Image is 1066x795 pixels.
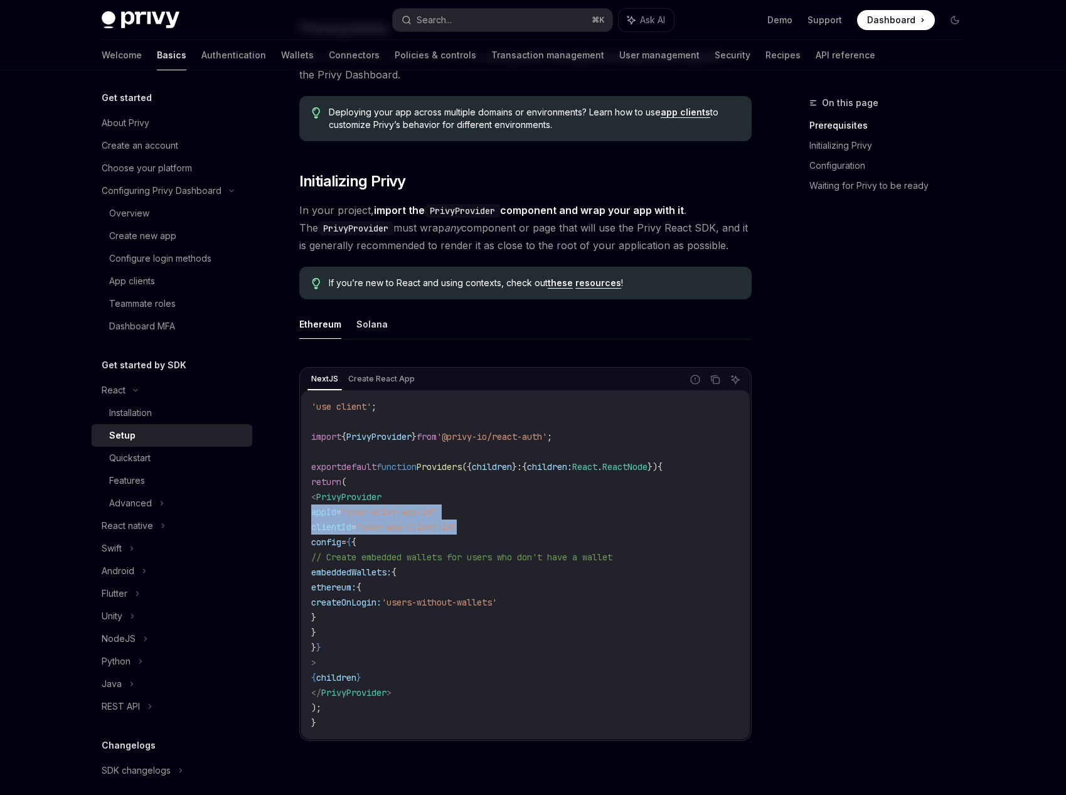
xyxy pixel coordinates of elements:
a: App clients [92,270,252,292]
span: // Create embedded wallets for users who don't have a wallet [311,552,612,563]
a: Recipes [765,40,801,70]
span: ({ [462,461,472,472]
span: "your-privy-app-id" [341,506,437,518]
div: Create an account [102,138,178,153]
div: Search... [417,13,452,28]
em: any [444,221,461,234]
span: </ [311,687,321,698]
a: Create an account [92,134,252,157]
span: = [351,521,356,533]
a: Basics [157,40,186,70]
div: Flutter [102,586,127,601]
a: Demo [767,14,792,26]
span: Deploying your app across multiple domains or environments? Learn how to use to customize Privy’s... [329,106,738,131]
span: ⌘ K [592,15,605,25]
button: Ask AI [727,371,744,388]
div: Advanced [109,496,152,511]
div: SDK changelogs [102,763,171,778]
span: } [311,627,316,638]
button: Solana [356,309,388,339]
a: Prerequisites [809,115,975,136]
a: Initializing Privy [809,136,975,156]
a: Support [807,14,842,26]
div: Swift [102,541,122,556]
span: } [412,431,417,442]
span: config [311,536,341,548]
div: REST API [102,699,140,714]
span: PrivyProvider [346,431,412,442]
span: } [311,717,316,728]
span: PrivyProvider [316,491,381,503]
a: User management [619,40,700,70]
div: Quickstart [109,451,151,466]
span: { [346,536,351,548]
a: Waiting for Privy to be ready [809,176,975,196]
span: Providers [417,461,462,472]
div: About Privy [102,115,149,131]
span: children [527,461,567,472]
span: Initializing Privy [299,171,406,191]
a: Transaction management [491,40,604,70]
a: Installation [92,402,252,424]
svg: Tip [312,107,321,119]
span: 'use client' [311,401,371,412]
span: children [472,461,512,472]
span: = [336,506,341,518]
span: In your project, . The must wrap component or page that will use the Privy React SDK, and it is g... [299,201,752,254]
span: export [311,461,341,472]
span: 'users-without-wallets' [381,597,497,608]
a: Security [715,40,750,70]
span: from [417,431,437,442]
a: Create new app [92,225,252,247]
svg: Tip [312,278,321,289]
a: these [548,277,573,289]
span: } [311,612,316,623]
span: ; [371,401,376,412]
div: Setup [109,428,136,443]
span: > [311,657,316,668]
div: Dashboard MFA [109,319,175,334]
span: function [376,461,417,472]
span: : [517,461,522,472]
span: ReactNode [602,461,648,472]
span: embeddedWallets: [311,567,392,578]
h5: Changelogs [102,738,156,753]
div: Configuring Privy Dashboard [102,183,221,198]
a: Configure login methods [92,247,252,270]
a: Features [92,469,252,492]
a: app clients [661,107,710,118]
div: Configure login methods [109,251,211,266]
div: NodeJS [102,631,136,646]
button: Copy the contents from the code block [707,371,723,388]
a: Dashboard MFA [92,315,252,338]
span: default [341,461,376,472]
span: { [341,431,346,442]
button: Search...⌘K [393,9,612,31]
code: PrivyProvider [425,204,500,218]
span: return [311,476,341,488]
div: Unity [102,609,122,624]
span: { [311,672,316,683]
div: Create new app [109,228,176,243]
span: ; [547,431,552,442]
a: Welcome [102,40,142,70]
a: Dashboard [857,10,935,30]
span: "your-app-client-id" [356,521,457,533]
span: PrivyProvider [321,687,386,698]
h5: Get started by SDK [102,358,186,373]
div: Teammate roles [109,296,176,311]
button: Ethereum [299,309,341,339]
a: Configuration [809,156,975,176]
span: Dashboard [867,14,915,26]
span: createOnLogin: [311,597,381,608]
span: children [316,672,356,683]
div: React native [102,518,153,533]
div: Choose your platform [102,161,192,176]
span: }) [648,461,658,472]
span: { [522,461,527,472]
a: Overview [92,202,252,225]
img: dark logo [102,11,179,29]
span: If you’re new to React and using contexts, check out ! [329,277,738,289]
span: React [572,461,597,472]
span: import [311,431,341,442]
